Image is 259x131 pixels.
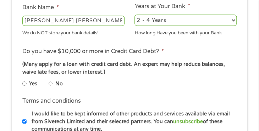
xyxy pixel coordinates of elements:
[29,80,37,88] label: Yes
[22,27,125,37] div: We do NOT store your bank details!
[22,97,81,105] label: Terms and conditions
[134,27,237,37] div: How long Have you been with your Bank
[22,61,237,76] div: (Many apply for a loan with credit card debt. An expert may help reduce balances, waive late fees...
[55,80,63,88] label: No
[134,3,190,10] label: Years at Your Bank
[22,48,164,55] label: Do you have $10,000 or more in Credit Card Debt?
[173,119,203,125] a: unsubscribe
[22,4,59,11] label: Bank Name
